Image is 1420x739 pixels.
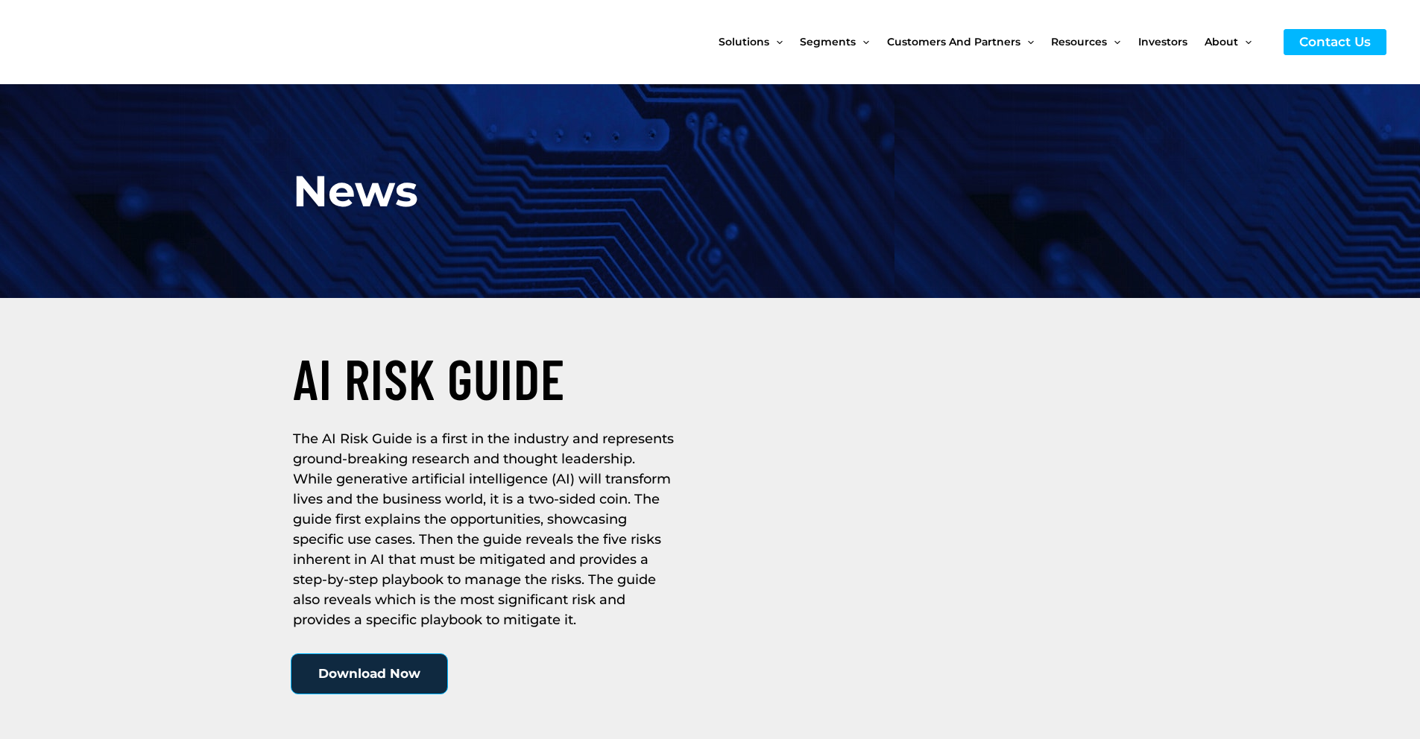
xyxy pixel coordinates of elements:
span: Segments [800,10,856,73]
span: Menu Toggle [856,10,869,73]
span: Menu Toggle [1238,10,1252,73]
span: Menu Toggle [769,10,783,73]
span: Menu Toggle [1107,10,1120,73]
img: CyberCatch [26,11,205,73]
span: Resources [1051,10,1107,73]
a: Download Now [291,653,448,694]
a: Contact Us [1284,29,1386,55]
h2: AI RISK GUIDE [293,343,703,414]
span: Download Now [318,667,420,680]
h1: News [293,159,634,223]
span: Investors [1138,10,1187,73]
span: Customers and Partners [887,10,1020,73]
span: Menu Toggle [1020,10,1034,73]
span: Solutions [719,10,769,73]
span: About [1205,10,1238,73]
h2: The AI Risk Guide is a first in the industry and represents ground-breaking research and thought ... [293,429,677,630]
nav: Site Navigation: New Main Menu [719,10,1269,73]
a: Investors [1138,10,1205,73]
